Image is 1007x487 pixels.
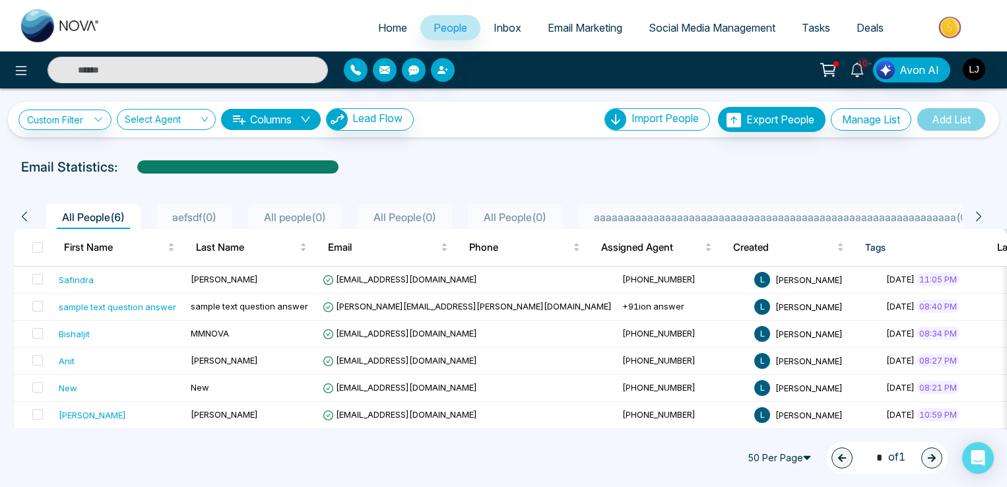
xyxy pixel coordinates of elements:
[754,407,770,423] span: L
[886,382,915,393] span: [DATE]
[459,229,591,266] th: Phone
[221,109,321,130] button: Columnsdown
[64,240,165,255] span: First Name
[886,301,915,311] span: [DATE]
[352,112,403,125] span: Lead Flow
[191,328,229,339] span: MMNOVA
[775,301,843,311] span: [PERSON_NAME]
[775,409,843,420] span: [PERSON_NAME]
[635,15,789,40] a: Social Media Management
[323,382,477,393] span: [EMAIL_ADDRESS][DOMAIN_NAME]
[917,327,959,340] span: 08:34 PM
[368,211,441,224] span: All People ( 0 )
[742,447,821,469] span: 50 Per Page
[886,355,915,366] span: [DATE]
[21,9,100,42] img: Nova CRM Logo
[323,409,477,420] span: [EMAIL_ADDRESS][DOMAIN_NAME]
[323,301,612,311] span: [PERSON_NAME][EMAIL_ADDRESS][PERSON_NAME][DOMAIN_NAME]
[622,274,696,284] span: [PHONE_NUMBER]
[789,15,843,40] a: Tasks
[841,57,873,81] a: 10+
[191,409,258,420] span: [PERSON_NAME]
[775,355,843,366] span: [PERSON_NAME]
[903,13,999,42] img: Market-place.gif
[775,382,843,393] span: [PERSON_NAME]
[622,409,696,420] span: [PHONE_NUMBER]
[868,449,905,467] span: of 1
[548,21,622,34] span: Email Marketing
[886,328,915,339] span: [DATE]
[59,381,77,394] div: New
[57,211,130,224] span: All People ( 6 )
[899,62,939,78] span: Avon AI
[876,61,895,79] img: Lead Flow
[843,15,897,40] a: Deals
[723,229,855,266] th: Created
[191,274,258,284] span: [PERSON_NAME]
[59,327,90,340] div: Bishaljit
[321,108,414,131] a: Lead FlowLead Flow
[53,229,185,266] th: First Name
[775,274,843,284] span: [PERSON_NAME]
[622,301,684,311] span: +91ion answer
[167,211,222,224] span: aefsdf ( 0 )
[323,355,477,366] span: [EMAIL_ADDRESS][DOMAIN_NAME]
[886,409,915,420] span: [DATE]
[327,109,348,130] img: Lead Flow
[775,328,843,339] span: [PERSON_NAME]
[191,301,308,311] span: sample text question answer
[21,157,117,177] p: Email Statistics:
[754,380,770,396] span: L
[754,299,770,315] span: L
[632,112,699,125] span: Import People
[802,21,830,34] span: Tasks
[185,229,317,266] th: Last Name
[191,355,258,366] span: [PERSON_NAME]
[434,21,467,34] span: People
[18,110,112,130] a: Custom Filter
[649,21,775,34] span: Social Media Management
[326,108,414,131] button: Lead Flow
[535,15,635,40] a: Email Marketing
[59,300,176,313] div: sample text question answer
[323,274,477,284] span: [EMAIL_ADDRESS][DOMAIN_NAME]
[59,408,126,421] div: [PERSON_NAME]
[733,240,834,255] span: Created
[622,355,696,366] span: [PHONE_NUMBER]
[300,114,311,125] span: down
[196,240,297,255] span: Last Name
[59,354,75,367] div: Anit
[378,21,407,34] span: Home
[917,408,959,421] span: 10:59 PM
[746,113,814,126] span: Export People
[328,240,438,255] span: Email
[591,229,723,266] th: Assigned Agent
[323,328,477,339] span: [EMAIL_ADDRESS][DOMAIN_NAME]
[478,211,552,224] span: All People ( 0 )
[857,57,869,69] span: 10+
[494,21,521,34] span: Inbox
[420,15,480,40] a: People
[191,382,209,393] span: New
[917,300,959,313] span: 08:40 PM
[857,21,884,34] span: Deals
[365,15,420,40] a: Home
[917,381,959,394] span: 08:21 PM
[962,442,994,474] div: Open Intercom Messenger
[622,382,696,393] span: [PHONE_NUMBER]
[718,107,826,132] button: Export People
[917,354,959,367] span: 08:27 PM
[754,326,770,342] span: L
[259,211,331,224] span: All people ( 0 )
[754,272,770,288] span: L
[601,240,702,255] span: Assigned Agent
[622,328,696,339] span: [PHONE_NUMBER]
[917,273,959,286] span: 11:05 PM
[886,274,915,284] span: [DATE]
[963,58,985,81] img: User Avatar
[480,15,535,40] a: Inbox
[873,57,950,82] button: Avon AI
[855,229,987,266] th: Tags
[59,273,94,286] div: Safindra
[754,353,770,369] span: L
